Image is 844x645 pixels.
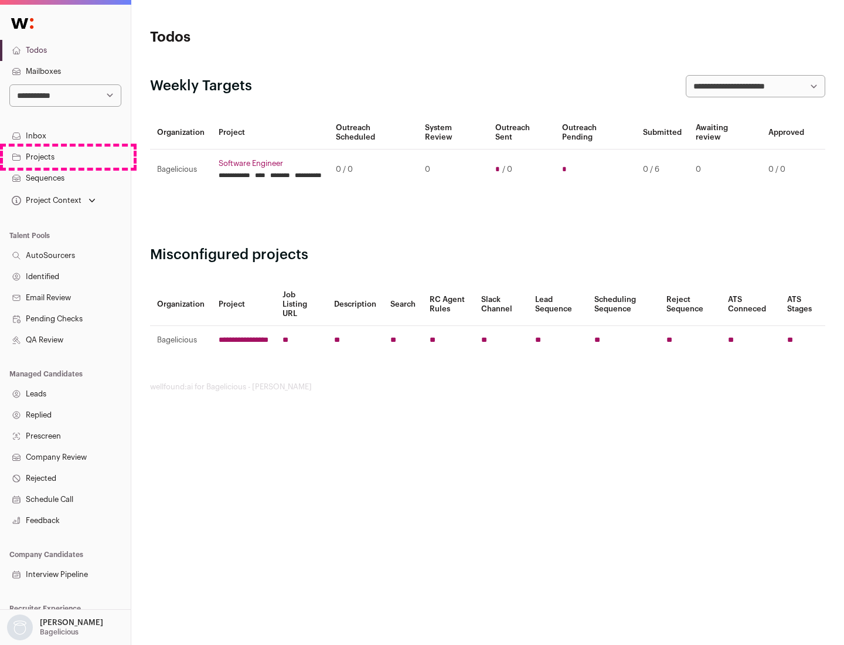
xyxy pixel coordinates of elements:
[150,28,375,47] h1: Todos
[474,283,528,326] th: Slack Channel
[636,150,689,190] td: 0 / 6
[150,326,212,355] td: Bagelicious
[5,12,40,35] img: Wellfound
[150,246,825,264] h2: Misconfigured projects
[150,77,252,96] h2: Weekly Targets
[502,165,512,174] span: / 0
[488,116,556,150] th: Outreach Sent
[418,116,488,150] th: System Review
[219,159,322,168] a: Software Engineer
[40,618,103,627] p: [PERSON_NAME]
[555,116,635,150] th: Outreach Pending
[150,116,212,150] th: Organization
[659,283,722,326] th: Reject Sequence
[5,615,105,640] button: Open dropdown
[418,150,488,190] td: 0
[7,615,33,640] img: nopic.png
[329,150,418,190] td: 0 / 0
[780,283,825,326] th: ATS Stages
[9,192,98,209] button: Open dropdown
[40,627,79,637] p: Bagelicious
[150,382,825,392] footer: wellfound:ai for Bagelicious - [PERSON_NAME]
[587,283,659,326] th: Scheduling Sequence
[761,150,811,190] td: 0 / 0
[150,283,212,326] th: Organization
[689,116,761,150] th: Awaiting review
[275,283,327,326] th: Job Listing URL
[150,150,212,190] td: Bagelicious
[721,283,780,326] th: ATS Conneced
[9,196,81,205] div: Project Context
[689,150,761,190] td: 0
[212,283,275,326] th: Project
[327,283,383,326] th: Description
[761,116,811,150] th: Approved
[528,283,587,326] th: Lead Sequence
[423,283,474,326] th: RC Agent Rules
[212,116,329,150] th: Project
[636,116,689,150] th: Submitted
[383,283,423,326] th: Search
[329,116,418,150] th: Outreach Scheduled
